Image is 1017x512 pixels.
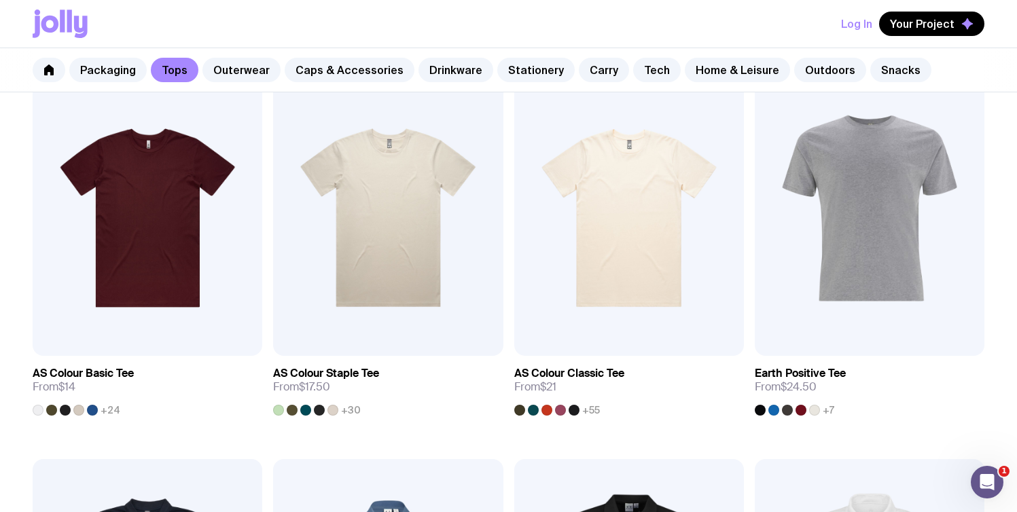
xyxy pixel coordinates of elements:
a: AS Colour Staple TeeFrom$17.50+30 [273,356,503,416]
h3: AS Colour Classic Tee [514,367,624,380]
h3: Earth Positive Tee [755,367,846,380]
button: Your Project [879,12,984,36]
span: $24.50 [781,380,817,394]
a: Tops [151,58,198,82]
a: Outerwear [202,58,281,82]
span: From [33,380,75,394]
button: Log In [841,12,872,36]
a: Outdoors [794,58,866,82]
span: +24 [101,405,120,416]
a: Snacks [870,58,931,82]
a: Carry [579,58,629,82]
span: $14 [58,380,75,394]
span: $21 [540,380,556,394]
a: Caps & Accessories [285,58,414,82]
a: Stationery [497,58,575,82]
iframe: Intercom live chat [971,466,1003,498]
span: 1 [999,466,1010,477]
a: Tech [633,58,681,82]
span: From [755,380,817,394]
a: Earth Positive TeeFrom$24.50+7 [755,356,984,416]
a: AS Colour Basic TeeFrom$14+24 [33,356,262,416]
a: Drinkware [418,58,493,82]
span: +7 [823,405,834,416]
a: AS Colour Classic TeeFrom$21+55 [514,356,744,416]
span: $17.50 [299,380,330,394]
span: From [273,380,330,394]
a: Packaging [69,58,147,82]
span: +55 [582,405,600,416]
a: Home & Leisure [685,58,790,82]
h3: AS Colour Basic Tee [33,367,134,380]
span: From [514,380,556,394]
span: +30 [341,405,361,416]
h3: AS Colour Staple Tee [273,367,379,380]
span: Your Project [890,17,954,31]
